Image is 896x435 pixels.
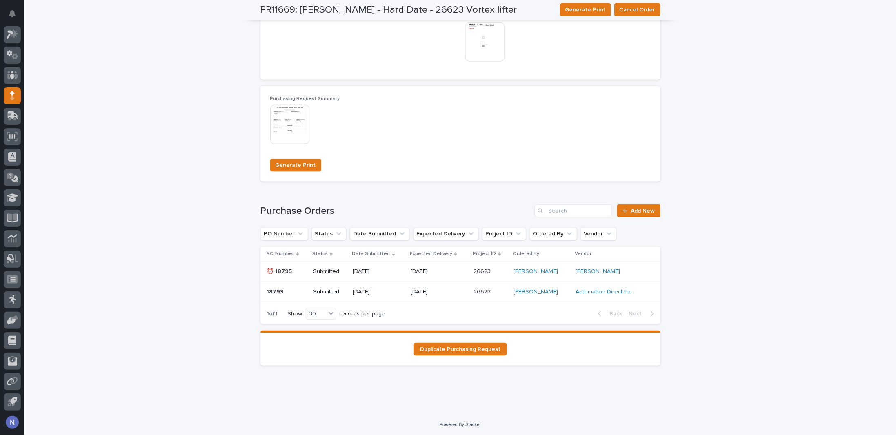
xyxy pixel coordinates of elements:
tr: ⏰ 18795⏰ 18795 Submitted[DATE][DATE]2662326623 [PERSON_NAME] [PERSON_NAME] [260,261,660,282]
button: Vendor [580,227,617,240]
a: [PERSON_NAME] [514,289,558,295]
span: Duplicate Purchasing Request [420,346,500,352]
button: Ordered By [529,227,577,240]
a: [PERSON_NAME] [514,268,558,275]
span: Generate Print [276,161,316,169]
p: [DATE] [411,289,467,295]
p: Project ID [473,249,496,258]
p: Ordered By [513,249,539,258]
button: Cancel Order [614,3,660,16]
div: 30 [306,310,326,318]
span: Purchasing Request Summary [270,96,340,101]
p: PO Number [267,249,294,258]
p: 1 of 1 [260,304,285,324]
a: Duplicate Purchasing Request [414,343,507,356]
span: Generate Print [565,6,606,14]
p: Show [288,311,302,317]
p: 26623 [474,266,493,275]
span: Back [605,311,623,317]
button: Project ID [482,227,526,240]
button: Date Submitted [350,227,410,240]
h2: PR11669: [PERSON_NAME] - Hard Date - 26623 Vortex lifter [260,4,517,16]
input: Search [535,204,612,217]
button: users-avatar [4,414,21,431]
p: Vendor [575,249,591,258]
h1: Purchase Orders [260,205,532,217]
p: Expected Delivery [410,249,452,258]
button: Expected Delivery [413,227,479,240]
p: [DATE] [411,268,467,275]
a: Automation Direct Inc [576,289,631,295]
p: Status [312,249,328,258]
p: 26623 [474,287,493,295]
p: Submitted [313,268,346,275]
a: Powered By Stacker [440,422,481,427]
button: PO Number [260,227,308,240]
span: Cancel Order [620,6,655,14]
p: Date Submitted [352,249,390,258]
div: Notifications [10,10,21,23]
p: [DATE] [353,268,404,275]
button: Generate Print [270,159,321,172]
p: ⏰ 18795 [267,266,294,275]
p: 18799 [267,287,286,295]
span: Next [629,311,647,317]
button: Generate Print [560,3,611,16]
p: records per page [340,311,386,317]
button: Status [311,227,347,240]
button: Next [626,310,660,317]
p: [DATE] [353,289,404,295]
a: Add New [617,204,660,217]
button: Back [591,310,626,317]
span: Add New [631,208,655,214]
a: [PERSON_NAME] [576,268,620,275]
button: Notifications [4,5,21,22]
p: Submitted [313,289,346,295]
tr: 1879918799 Submitted[DATE][DATE]2662326623 [PERSON_NAME] Automation Direct Inc [260,282,660,302]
